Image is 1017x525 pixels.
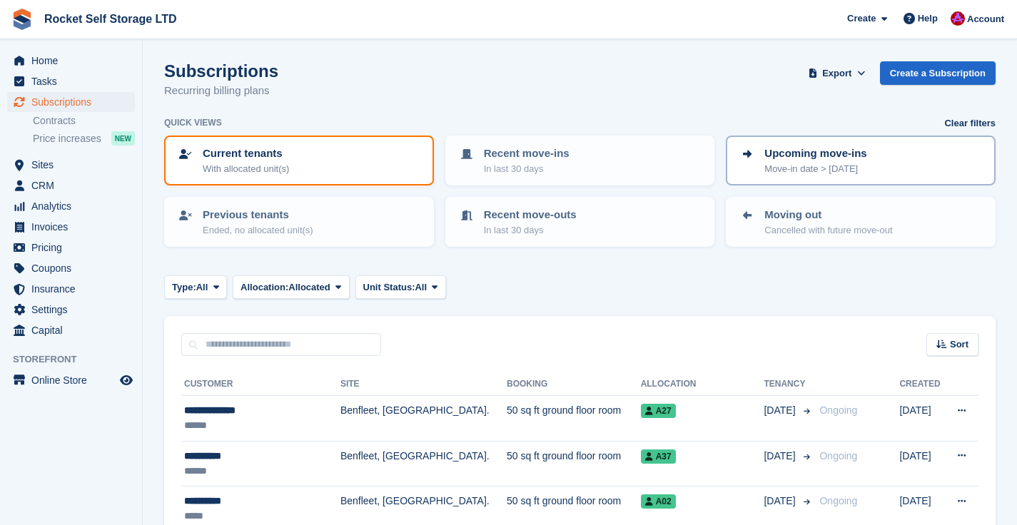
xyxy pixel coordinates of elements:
[447,137,714,184] a: Recent move-ins In last 30 days
[507,396,641,442] td: 50 sq ft ground floor room
[507,441,641,486] td: 50 sq ft ground floor room
[7,370,135,390] a: menu
[118,372,135,389] a: Preview store
[196,280,208,295] span: All
[31,71,117,91] span: Tasks
[806,61,869,85] button: Export
[7,155,135,175] a: menu
[641,494,676,509] span: A02
[764,403,798,418] span: [DATE]
[31,196,117,216] span: Analytics
[166,137,432,184] a: Current tenants With allocated unit(s)
[31,279,117,299] span: Insurance
[764,494,798,509] span: [DATE]
[172,280,196,295] span: Type:
[944,116,996,131] a: Clear filters
[951,11,965,26] img: Lee Tresadern
[764,162,866,176] p: Move-in date > [DATE]
[31,217,117,237] span: Invoices
[950,337,968,352] span: Sort
[484,162,570,176] p: In last 30 days
[31,175,117,195] span: CRM
[31,300,117,320] span: Settings
[363,280,415,295] span: Unit Status:
[39,7,183,31] a: Rocket Self Storage LTD
[447,198,714,245] a: Recent move-outs In last 30 days
[31,238,117,258] span: Pricing
[822,66,851,81] span: Export
[111,131,135,146] div: NEW
[203,146,289,162] p: Current tenants
[31,92,117,112] span: Subscriptions
[764,373,814,396] th: Tenancy
[203,223,313,238] p: Ended, no allocated unit(s)
[7,196,135,216] a: menu
[164,275,227,299] button: Type: All
[727,137,994,184] a: Upcoming move-ins Move-in date > [DATE]
[7,279,135,299] a: menu
[181,373,340,396] th: Customer
[7,300,135,320] a: menu
[340,441,507,486] td: Benfleet, [GEOGRAPHIC_DATA].
[819,450,857,462] span: Ongoing
[967,12,1004,26] span: Account
[641,449,676,464] span: A37
[7,238,135,258] a: menu
[13,352,142,367] span: Storefront
[164,61,278,81] h1: Subscriptions
[340,396,507,442] td: Benfleet, [GEOGRAPHIC_DATA].
[33,131,135,146] a: Price increases NEW
[33,114,135,128] a: Contracts
[484,207,577,223] p: Recent move-outs
[899,441,945,486] td: [DATE]
[11,9,33,30] img: stora-icon-8386f47178a22dfd0bd8f6a31ec36ba5ce8667c1dd55bd0f319d3a0aa187defe.svg
[31,51,117,71] span: Home
[764,146,866,162] p: Upcoming move-ins
[484,223,577,238] p: In last 30 days
[918,11,938,26] span: Help
[507,373,641,396] th: Booking
[33,132,101,146] span: Price increases
[7,51,135,71] a: menu
[31,155,117,175] span: Sites
[764,223,892,238] p: Cancelled with future move-out
[31,370,117,390] span: Online Store
[641,373,764,396] th: Allocation
[7,320,135,340] a: menu
[484,146,570,162] p: Recent move-ins
[233,275,349,299] button: Allocation: Allocated
[31,258,117,278] span: Coupons
[288,280,330,295] span: Allocated
[727,198,994,245] a: Moving out Cancelled with future move-out
[880,61,996,85] a: Create a Subscription
[203,207,313,223] p: Previous tenants
[819,495,857,506] span: Ongoing
[415,280,427,295] span: All
[340,373,507,396] th: Site
[164,83,278,99] p: Recurring billing plans
[7,71,135,91] a: menu
[164,116,222,129] h6: Quick views
[764,449,798,464] span: [DATE]
[203,162,289,176] p: With allocated unit(s)
[7,217,135,237] a: menu
[641,404,676,418] span: A27
[7,175,135,195] a: menu
[899,396,945,442] td: [DATE]
[764,207,892,223] p: Moving out
[7,258,135,278] a: menu
[7,92,135,112] a: menu
[166,198,432,245] a: Previous tenants Ended, no allocated unit(s)
[355,275,446,299] button: Unit Status: All
[819,404,857,416] span: Ongoing
[847,11,876,26] span: Create
[31,320,117,340] span: Capital
[899,373,945,396] th: Created
[241,280,288,295] span: Allocation:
